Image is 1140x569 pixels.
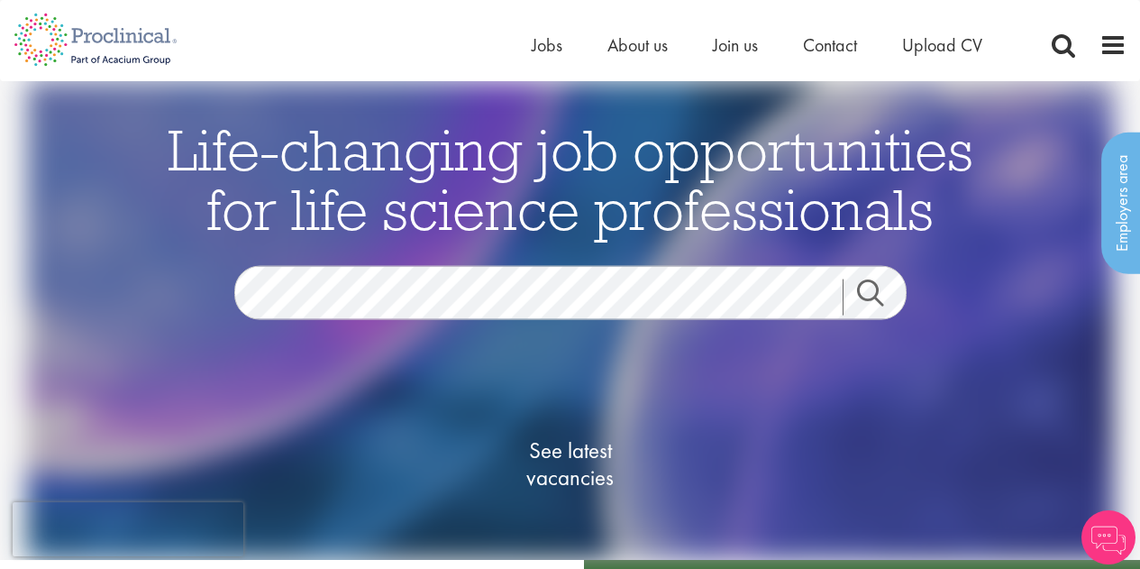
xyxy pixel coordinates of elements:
a: See latestvacancies [480,365,661,564]
span: Life-changing job opportunities for life science professionals [168,114,973,245]
a: Join us [713,33,758,57]
span: See latest vacancies [480,437,661,491]
a: Upload CV [902,33,982,57]
a: About us [607,33,668,57]
a: Jobs [532,33,562,57]
img: Chatbot [1081,510,1135,564]
a: Job search submit button [843,280,920,316]
a: Contact [803,33,857,57]
img: candidate home [26,81,1114,560]
iframe: reCAPTCHA [13,502,243,556]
